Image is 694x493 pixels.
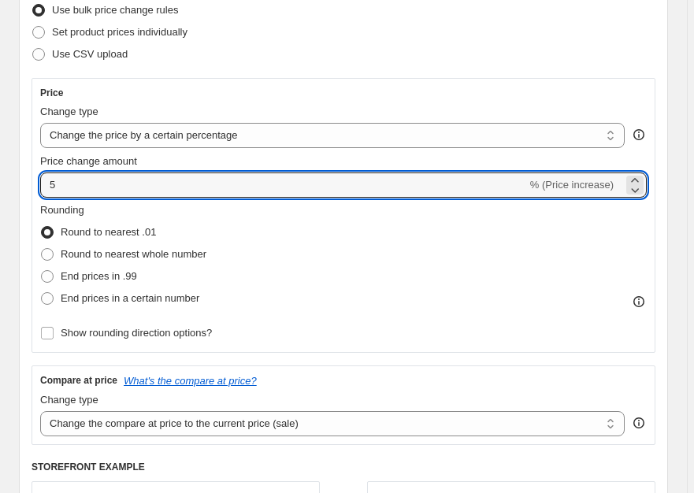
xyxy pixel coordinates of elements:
[32,461,655,473] h6: STOREFRONT EXAMPLE
[61,248,206,260] span: Round to nearest whole number
[61,292,199,304] span: End prices in a certain number
[40,106,98,117] span: Change type
[40,155,137,167] span: Price change amount
[40,394,98,406] span: Change type
[40,204,84,216] span: Rounding
[40,87,63,99] h3: Price
[631,415,647,431] div: help
[61,226,156,238] span: Round to nearest .01
[631,127,647,143] div: help
[52,48,128,60] span: Use CSV upload
[124,375,257,387] button: What's the compare at price?
[40,374,117,387] h3: Compare at price
[61,270,137,282] span: End prices in .99
[61,327,212,339] span: Show rounding direction options?
[40,172,527,198] input: -15
[52,4,178,16] span: Use bulk price change rules
[530,179,614,191] span: % (Price increase)
[52,26,187,38] span: Set product prices individually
